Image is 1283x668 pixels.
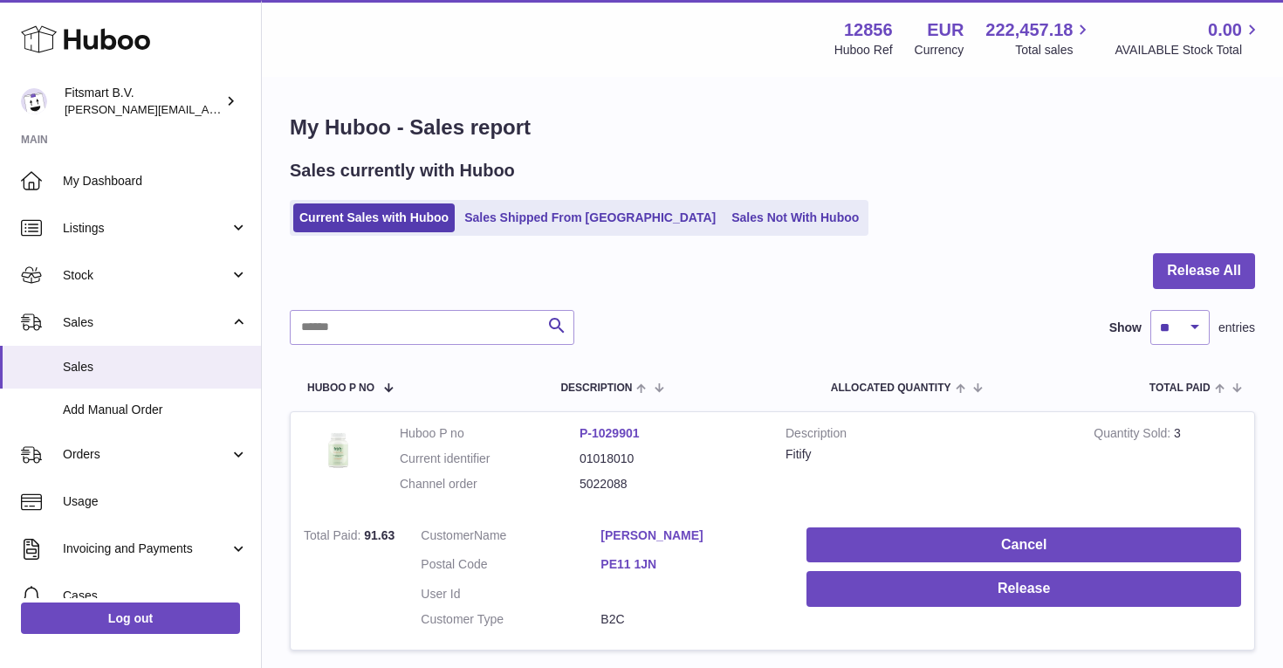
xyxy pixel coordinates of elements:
[63,220,230,237] span: Listings
[985,18,1073,42] span: 222,457.18
[834,42,893,59] div: Huboo Ref
[421,527,600,548] dt: Name
[63,446,230,463] span: Orders
[1153,253,1255,289] button: Release All
[421,556,600,577] dt: Postal Code
[831,382,951,394] span: ALLOCATED Quantity
[63,314,230,331] span: Sales
[725,203,865,232] a: Sales Not With Huboo
[63,588,248,604] span: Cases
[600,556,780,573] a: PE11 1JN
[1015,42,1093,59] span: Total sales
[927,18,964,42] strong: EUR
[293,203,455,232] a: Current Sales with Huboo
[1115,18,1262,59] a: 0.00 AVAILABLE Stock Total
[580,426,640,440] a: P-1029901
[400,476,580,492] dt: Channel order
[560,382,632,394] span: Description
[421,611,600,628] dt: Customer Type
[63,402,248,418] span: Add Manual Order
[63,359,248,375] span: Sales
[21,88,47,114] img: jonathan@leaderoo.com
[304,425,374,475] img: 128561739542540.png
[400,425,580,442] dt: Huboo P no
[421,528,474,542] span: Customer
[63,493,248,510] span: Usage
[1115,42,1262,59] span: AVAILABLE Stock Total
[458,203,722,232] a: Sales Shipped From [GEOGRAPHIC_DATA]
[364,528,395,542] span: 91.63
[786,425,1067,446] strong: Description
[844,18,893,42] strong: 12856
[985,18,1093,59] a: 222,457.18 Total sales
[1109,320,1142,336] label: Show
[304,528,364,547] strong: Total Paid
[1149,382,1211,394] span: Total paid
[63,267,230,284] span: Stock
[580,476,759,492] dd: 5022088
[786,446,1067,463] div: Fitify
[1081,412,1254,514] td: 3
[63,541,230,557] span: Invoicing and Payments
[290,159,515,182] h2: Sales currently with Huboo
[307,382,374,394] span: Huboo P no
[65,85,222,118] div: Fitsmart B.V.
[600,527,780,544] a: [PERSON_NAME]
[806,527,1241,563] button: Cancel
[1208,18,1242,42] span: 0.00
[65,102,350,116] span: [PERSON_NAME][EMAIL_ADDRESS][DOMAIN_NAME]
[21,603,240,634] a: Log out
[1218,320,1255,336] span: entries
[915,42,964,59] div: Currency
[600,611,780,628] dd: B2C
[580,451,759,467] dd: 01018010
[806,571,1241,607] button: Release
[400,451,580,467] dt: Current identifier
[290,114,1255,141] h1: My Huboo - Sales report
[1094,426,1174,444] strong: Quantity Sold
[421,586,600,603] dt: User Id
[63,173,248,189] span: My Dashboard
